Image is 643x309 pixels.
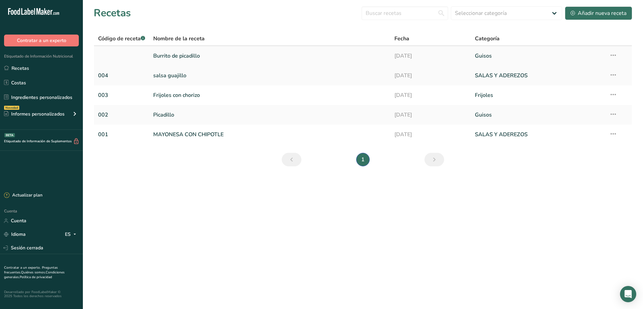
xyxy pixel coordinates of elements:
[6,133,14,137] font: BETA
[153,91,200,99] font: Frijoles con chorizo
[153,127,386,142] a: MAYONESA CON CHIPOTLE
[475,127,601,142] a: SALAS Y ADEREZOS
[153,52,200,60] font: Burrito de picadillo
[153,108,386,122] a: Picadillo
[153,49,386,63] a: Burrito de picadillo
[11,231,26,238] font: Idioma
[394,35,409,42] font: Fecha
[20,275,52,280] a: Política de privacidad
[394,52,412,60] font: [DATE]
[475,108,601,122] a: Guisos
[394,108,467,122] a: [DATE]
[98,111,108,119] font: 002
[394,88,467,102] a: [DATE]
[98,35,141,42] font: Código de receta
[475,35,500,42] font: Categoría
[12,65,29,71] font: Recetas
[11,111,65,117] font: Informes personalizados
[475,91,493,99] font: Frijoles
[394,91,412,99] font: [DATE]
[11,94,72,101] font: Ingredientes personalizados
[11,218,26,224] font: Cuenta
[4,208,17,214] font: Cuenta
[4,265,58,275] a: Preguntas frecuentes.
[153,68,386,83] a: salsa guajillo
[153,88,386,102] a: Frijoles con chorizo
[153,111,174,119] font: Picadillo
[98,88,145,102] a: 003
[394,49,467,63] a: [DATE]
[153,72,186,79] font: salsa guajillo
[475,88,601,102] a: Frijoles
[5,106,18,110] font: Novedad
[4,139,72,144] font: Etiquetado de Información de Suplementos
[362,6,448,20] input: Buscar recetas
[21,270,46,275] a: Quiénes somos.
[394,111,412,119] font: [DATE]
[11,80,26,86] font: Costas
[98,68,145,83] a: 004
[98,72,108,79] font: 004
[4,290,61,294] font: Desarrollado por FoodLabelMaker ©
[98,131,108,138] font: 001
[4,54,73,59] font: Etiquetado de Información Nutricional
[65,231,71,238] font: ES
[620,286,636,302] div: Abrir Intercom Messenger
[4,35,79,46] button: Contratar a un experto
[475,72,528,79] font: SALAS Y ADEREZOS
[475,68,601,83] a: SALAS Y ADEREZOS
[153,131,224,138] font: MAYONESA CON CHIPOTLE
[394,127,467,142] a: [DATE]
[565,6,632,20] button: Añadir nueva receta
[4,294,62,298] font: 2025 Todos los derechos reservados
[578,9,626,17] font: Añadir nueva receta
[475,131,528,138] font: SALAS Y ADEREZOS
[98,91,108,99] font: 003
[394,131,412,138] font: [DATE]
[394,72,412,79] font: [DATE]
[282,153,301,166] a: Página anterior
[153,35,205,42] font: Nombre de la receta
[12,192,42,198] font: Actualizar plan
[475,49,601,63] a: Guisos
[475,52,492,60] font: Guisos
[98,108,145,122] a: 002
[475,111,492,119] font: Guisos
[98,127,145,142] a: 001
[94,6,131,20] font: Recetas
[424,153,444,166] a: Página siguiente
[394,68,467,83] a: [DATE]
[4,270,65,280] a: Condiciones generales.
[4,265,41,270] a: Contratar a un experto.
[17,37,66,44] font: Contratar a un experto
[11,245,43,251] font: Sesión cerrada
